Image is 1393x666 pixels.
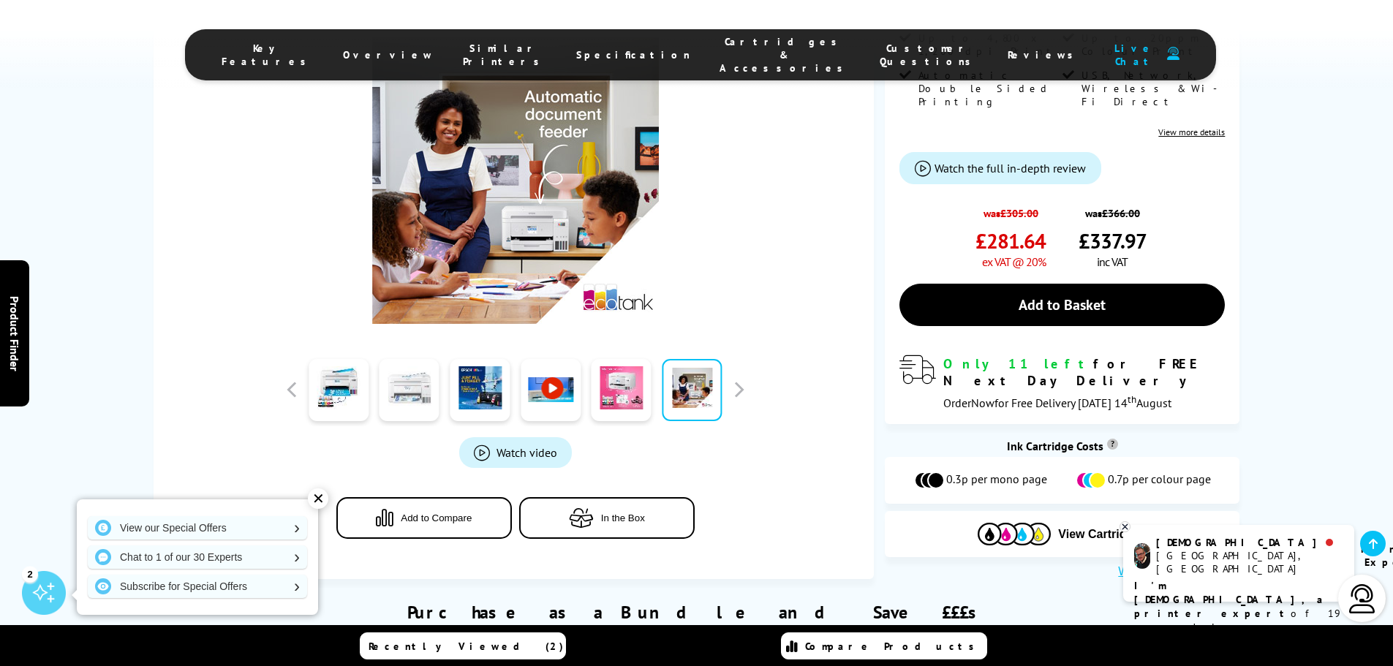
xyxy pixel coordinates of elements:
[154,579,1240,649] div: Purchase as a Bundle and Save £££s
[1079,227,1147,254] span: £337.97
[88,516,307,540] a: View our Special Offers
[1107,439,1118,450] sup: Cost per page
[1102,206,1140,220] strike: £366.00
[360,632,566,659] a: Recently Viewed (2)
[943,355,1225,389] div: for FREE Next Day Delivery
[978,523,1051,545] img: Cartridges
[88,545,307,569] a: Chat to 1 of our 30 Experts
[1114,564,1239,579] button: What is 5% coverage?
[1081,69,1222,108] span: USB, Network, Wireless & Wi-Fi Direct
[601,512,645,523] span: In the Box
[1058,528,1147,541] span: View Cartridges
[720,35,850,75] span: Cartridges & Accessories
[1008,48,1081,61] span: Reviews
[1156,536,1343,549] div: [DEMOGRAPHIC_DATA]
[899,355,1225,409] div: modal_delivery
[1108,472,1211,489] span: 0.7p per colour page
[463,42,547,68] span: Similar Printers
[369,640,564,653] span: Recently Viewed (2)
[343,48,434,61] span: Overview
[975,199,1046,220] span: was
[1134,579,1327,620] b: I'm [DEMOGRAPHIC_DATA], a printer expert
[1110,42,1160,68] span: Live Chat
[88,575,307,598] a: Subscribe for Special Offers
[975,227,1046,254] span: £281.64
[22,566,38,582] div: 2
[946,472,1047,489] span: 0.3p per mono page
[497,445,557,460] span: Watch video
[1134,543,1150,569] img: chris-livechat.png
[896,522,1228,546] button: View Cartridges
[971,396,994,410] span: Now
[336,497,512,539] button: Add to Compare
[1156,549,1343,575] div: [GEOGRAPHIC_DATA], [GEOGRAPHIC_DATA]
[781,632,987,659] a: Compare Products
[1079,199,1147,220] span: was
[805,640,982,653] span: Compare Products
[1097,254,1128,269] span: inc VAT
[885,439,1239,453] div: Ink Cartridge Costs
[1167,47,1179,61] img: user-headset-duotone.svg
[519,497,695,539] button: In the Box
[576,48,690,61] span: Specification
[982,254,1046,269] span: ex VAT @ 20%
[1348,584,1377,613] img: user-headset-light.svg
[1158,126,1225,137] a: View more details
[459,437,572,468] a: Product_All_Videos
[918,69,1059,108] span: Automatic Double Sided Printing
[1128,393,1136,406] sup: th
[880,42,978,68] span: Customer Questions
[308,488,328,509] div: ✕
[401,512,472,523] span: Add to Compare
[899,284,1225,326] a: Add to Basket
[943,355,1093,372] span: Only 11 left
[372,37,659,324] img: Epson EcoTank ET-4856 Thumbnail
[7,295,22,371] span: Product Finder
[1134,579,1343,662] p: of 19 years! Leave me a message and I'll respond ASAP
[222,42,314,68] span: Key Features
[935,161,1086,175] span: Watch the full in-depth review
[943,396,1171,410] span: Order for Free Delivery [DATE] 14 August
[1000,206,1038,220] strike: £305.00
